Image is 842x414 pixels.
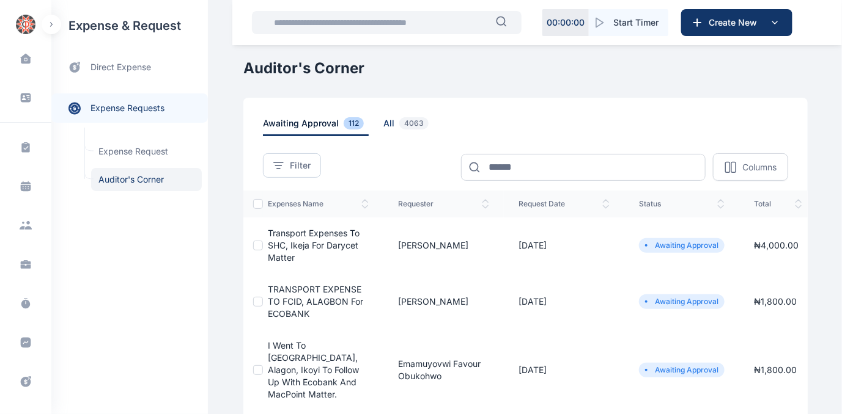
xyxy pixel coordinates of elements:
[681,9,792,36] button: Create New
[290,159,311,172] span: Filter
[268,228,360,263] a: Transport Expenses to SHC, Ikeja for Darycet Matter
[51,84,208,123] div: expense requests
[644,365,720,375] li: Awaiting Approval
[91,168,202,191] a: Auditor's Corner
[268,340,359,399] a: I went to [GEOGRAPHIC_DATA], Alagon, Ikoyi to follow up with Ecobank and MacPoint Matter.
[243,59,808,78] h1: Auditor's Corner
[383,117,434,136] span: all
[263,117,369,136] span: awaiting approval
[754,296,797,307] span: ₦ 1,800.00
[383,217,504,274] td: [PERSON_NAME]
[91,140,202,163] a: Expense Request
[383,330,504,410] td: Emamuyovwi Favour Obukohwo
[713,153,788,181] button: Columns
[383,274,504,330] td: [PERSON_NAME]
[504,274,624,330] td: [DATE]
[519,199,610,209] span: request date
[547,16,585,29] p: 00 : 00 : 00
[90,61,151,74] span: direct expense
[704,16,767,29] span: Create New
[383,117,448,136] a: all4063
[613,16,659,29] span: Start Timer
[268,199,369,209] span: expenses Name
[399,117,429,129] span: 4063
[504,330,624,410] td: [DATE]
[754,365,797,375] span: ₦ 1,800.00
[344,117,364,129] span: 112
[268,284,363,319] a: TRANSPORT EXPENSE TO FCID, ALAGBON for ECOBANK
[754,199,802,209] span: total
[263,117,383,136] a: awaiting approval112
[51,51,208,84] a: direct expense
[263,153,321,178] button: Filter
[742,161,777,173] p: Columns
[398,199,489,209] span: Requester
[644,241,720,250] li: Awaiting Approval
[639,199,725,209] span: status
[504,217,624,274] td: [DATE]
[754,240,799,250] span: ₦ 4,000.00
[644,297,720,307] li: Awaiting Approval
[51,93,208,123] a: expense requests
[589,9,668,36] button: Start Timer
